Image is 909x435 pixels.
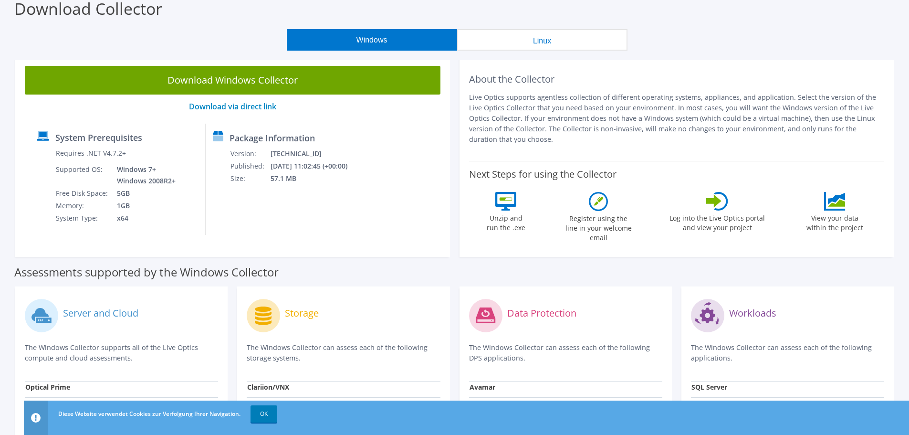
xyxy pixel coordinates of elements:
[270,148,360,160] td: [TECHNICAL_ID]
[230,172,270,185] td: Size:
[63,308,138,318] label: Server and Cloud
[729,308,776,318] label: Workloads
[230,160,270,172] td: Published:
[25,66,440,95] a: Download Windows Collector
[14,267,279,277] label: Assessments supported by the Windows Collector
[247,399,265,408] strong: Unity
[270,160,360,172] td: [DATE] 11:02:45 (+00:00)
[55,212,110,224] td: System Type:
[469,342,662,363] p: The Windows Collector can assess each of the following DPS applications.
[230,133,315,143] label: Package Information
[470,399,498,408] strong: Cohesity
[469,92,885,145] p: Live Optics supports agentless collection of different operating systems, appliances, and applica...
[669,211,765,233] label: Log into the Live Optics portal and view your project
[25,399,69,408] label: Windows
[457,29,627,51] button: Linux
[110,200,178,212] td: 1GB
[470,382,495,392] strong: Avamar
[247,342,440,363] p: The Windows Collector can assess each of the following storage systems.
[56,149,126,158] label: Requires .NET V4.7.2+
[507,308,576,318] label: Data Protection
[25,382,70,392] strong: Optical Prime
[110,163,178,187] td: Windows 7+ Windows 2008R2+
[287,29,457,51] button: Windows
[484,211,528,233] label: Unzip and run the .exe
[55,133,142,142] label: System Prerequisites
[469,74,885,85] h2: About the Collector
[251,405,277,423] a: OK
[691,382,727,392] strong: SQL Server
[55,163,110,187] td: Supported OS:
[110,187,178,200] td: 5GB
[189,101,276,112] a: Download via direct link
[55,200,110,212] td: Memory:
[270,172,360,185] td: 57.1 MB
[55,187,110,200] td: Free Disk Space:
[110,212,178,224] td: x64
[230,148,270,160] td: Version:
[285,308,319,318] label: Storage
[247,382,289,392] strong: Clariion/VNX
[691,399,712,408] strong: Oracle
[25,342,218,363] p: The Windows Collector supports all of the Live Optics compute and cloud assessments.
[563,211,634,243] label: Register using the line in your welcome email
[469,169,616,180] label: Next Steps for using the Collector
[800,211,869,233] label: View your data within the project
[691,342,884,363] p: The Windows Collector can assess each of the following applications.
[58,410,240,418] span: Diese Website verwendet Cookies zur Verfolgung Ihrer Navigation.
